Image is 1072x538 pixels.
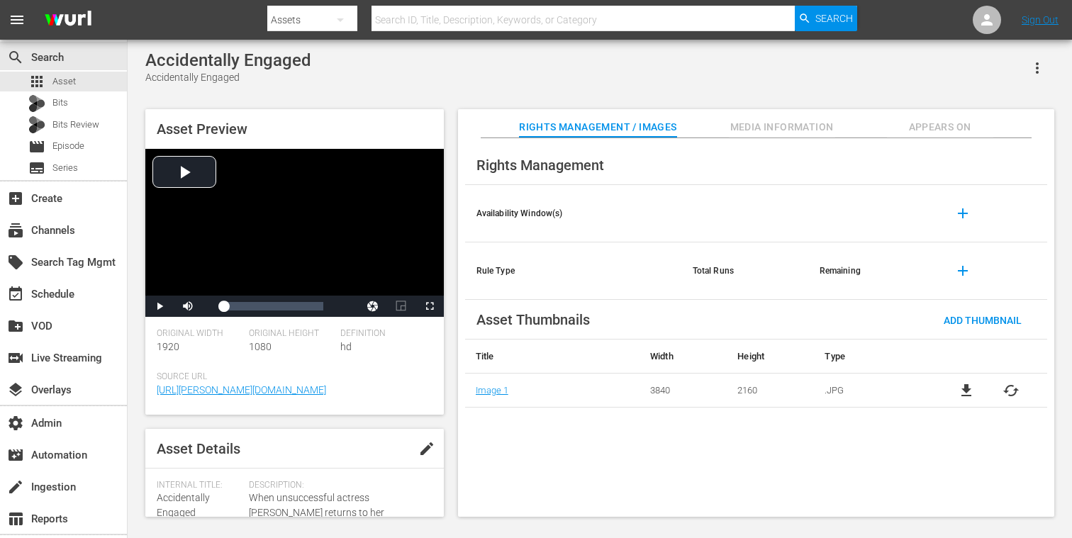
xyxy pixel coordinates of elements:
[7,190,24,207] span: Create
[465,185,681,242] th: Availability Window(s)
[52,74,76,89] span: Asset
[729,118,835,136] span: Media Information
[7,349,24,366] span: Live Streaming
[157,440,240,457] span: Asset Details
[887,118,993,136] span: Appears On
[52,161,78,175] span: Series
[465,242,681,300] th: Rule Type
[727,374,814,408] td: 2160
[157,121,247,138] span: Asset Preview
[174,296,202,317] button: Mute
[157,480,242,491] span: Internal Title:
[418,440,435,457] span: edit
[410,432,444,466] button: edit
[476,385,508,396] a: Image 1
[145,70,311,85] div: Accidentally Engaged
[519,118,676,136] span: Rights Management / Images
[932,315,1033,326] span: Add Thumbnail
[7,415,24,432] span: Admin
[52,139,84,153] span: Episode
[359,296,387,317] button: Jump To Time
[28,159,45,176] span: Series
[157,328,242,340] span: Original Width
[249,328,334,340] span: Original Height
[946,254,980,288] button: add
[157,371,425,383] span: Source Url
[52,96,68,110] span: Bits
[249,480,425,491] span: Description:
[7,381,24,398] span: Overlays
[28,138,45,155] span: Episode
[465,340,640,374] th: Title
[476,157,604,174] span: Rights Management
[7,510,24,527] span: Reports
[954,262,971,279] span: add
[640,374,727,408] td: 3840
[7,222,24,239] span: Channels
[415,296,444,317] button: Fullscreen
[7,49,24,66] span: Search
[7,254,24,271] span: Search Tag Mgmt
[9,11,26,28] span: menu
[157,492,210,518] span: Accidentally Engaged
[1022,14,1059,26] a: Sign Out
[681,242,808,300] th: Total Runs
[1003,382,1020,399] button: cached
[815,6,853,31] span: Search
[954,205,971,222] span: add
[157,384,326,396] a: [URL][PERSON_NAME][DOMAIN_NAME]
[7,286,24,303] span: Schedule
[28,73,45,90] span: Asset
[28,116,45,133] div: Bits Review
[145,149,444,317] div: Video Player
[223,302,323,310] div: Progress Bar
[34,4,102,37] img: ans4CAIJ8jUAAAAAAAAAAAAAAAAAAAAAAAAgQb4GAAAAAAAAAAAAAAAAAAAAAAAAJMjXAAAAAAAAAAAAAAAAAAAAAAAAgAT5G...
[795,6,857,31] button: Search
[814,374,930,408] td: .JPG
[7,447,24,464] span: Automation
[7,318,24,335] span: VOD
[946,196,980,230] button: add
[814,340,930,374] th: Type
[28,95,45,112] div: Bits
[727,340,814,374] th: Height
[52,118,99,132] span: Bits Review
[157,341,179,352] span: 1920
[932,307,1033,332] button: Add Thumbnail
[387,296,415,317] button: Picture-in-Picture
[145,50,311,70] div: Accidentally Engaged
[145,296,174,317] button: Play
[476,311,590,328] span: Asset Thumbnails
[340,341,352,352] span: hd
[640,340,727,374] th: Width
[340,328,425,340] span: Definition
[958,382,975,399] a: file_download
[7,478,24,495] span: Ingestion
[249,341,272,352] span: 1080
[808,242,935,300] th: Remaining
